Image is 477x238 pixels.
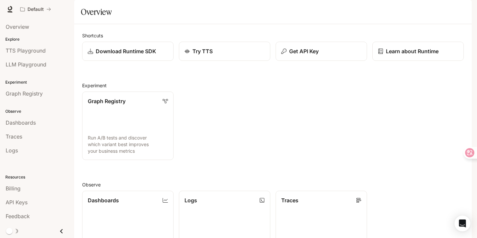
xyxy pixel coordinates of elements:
[276,42,367,61] button: Get API Key
[88,196,119,204] p: Dashboards
[185,196,197,204] p: Logs
[179,42,270,61] a: Try TTS
[386,47,439,55] p: Learn about Runtime
[289,47,319,55] p: Get API Key
[27,7,44,12] p: Default
[192,47,213,55] p: Try TTS
[281,196,298,204] p: Traces
[88,135,168,154] p: Run A/B tests and discover which variant best improves your business metrics
[81,5,112,19] h1: Overview
[17,3,54,16] button: All workspaces
[82,92,174,160] a: Graph RegistryRun A/B tests and discover which variant best improves your business metrics
[88,97,126,105] p: Graph Registry
[372,42,464,61] a: Learn about Runtime
[82,32,464,39] h2: Shortcuts
[82,82,464,89] h2: Experiment
[82,42,174,61] a: Download Runtime SDK
[454,216,470,231] div: Open Intercom Messenger
[96,47,156,55] p: Download Runtime SDK
[82,181,464,188] h2: Observe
